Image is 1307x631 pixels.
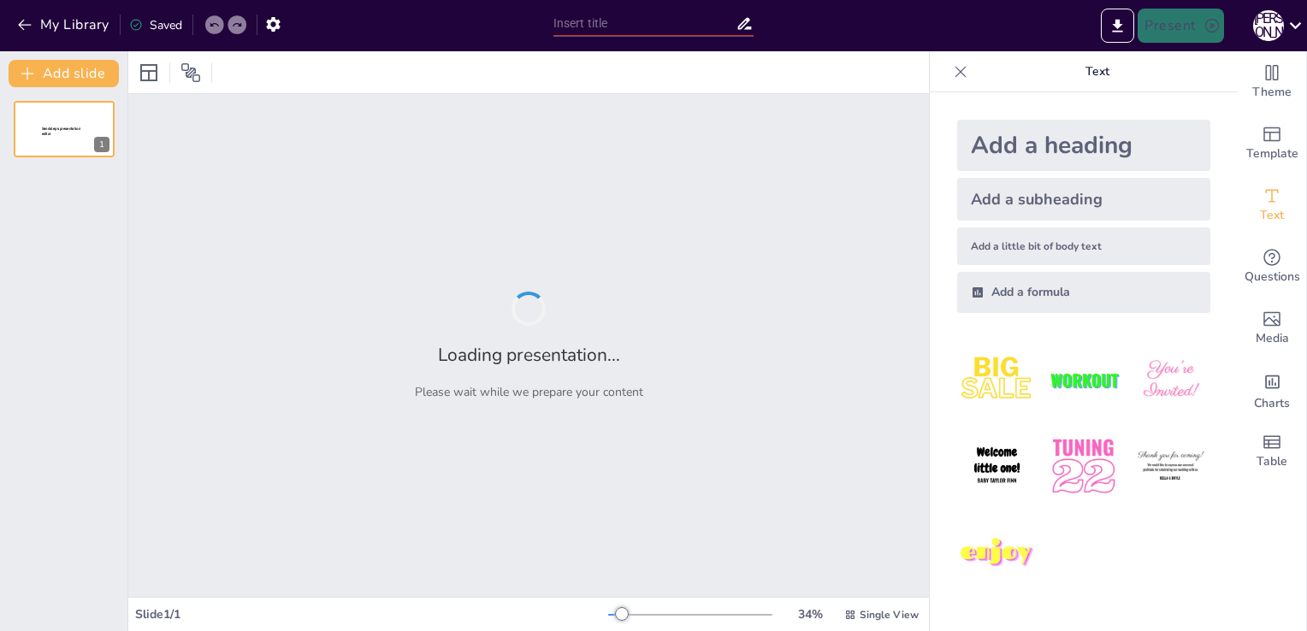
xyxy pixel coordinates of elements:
[180,62,201,83] span: Position
[957,178,1210,221] div: Add a subheading
[957,272,1210,313] div: Add a formula
[553,11,736,36] input: Insert title
[790,606,831,622] div: 34 %
[13,11,116,38] button: My Library
[1238,113,1306,174] div: Add ready made slides
[1044,340,1123,420] img: 2.jpeg
[1238,359,1306,421] div: Add charts and graphs
[1253,9,1284,43] button: А [PERSON_NAME]
[957,427,1037,506] img: 4.jpeg
[1245,268,1300,286] span: Questions
[1101,9,1134,43] button: Export to PowerPoint
[9,60,119,87] button: Add slide
[957,120,1210,171] div: Add a heading
[415,384,643,400] p: Please wait while we prepare your content
[1246,144,1298,163] span: Template
[135,59,163,86] div: Layout
[129,17,182,33] div: Saved
[1131,340,1210,420] img: 3.jpeg
[1138,9,1223,43] button: Present
[1260,206,1284,225] span: Text
[1238,298,1306,359] div: Add images, graphics, shapes or video
[135,606,608,622] div: Slide 1 / 1
[1238,174,1306,236] div: Add text boxes
[1253,10,1284,41] div: А [PERSON_NAME]
[438,343,620,367] h2: Loading presentation...
[1252,83,1292,102] span: Theme
[94,137,109,152] div: 1
[1254,394,1290,413] span: Charts
[957,514,1037,593] img: 7.jpeg
[14,101,115,157] div: 1
[1238,421,1306,482] div: Add a table
[42,127,80,136] span: Sendsteps presentation editor
[860,608,919,622] span: Single View
[1131,427,1210,506] img: 6.jpeg
[957,227,1210,265] div: Add a little bit of body text
[1257,452,1287,471] span: Table
[1238,236,1306,298] div: Get real-time input from your audience
[974,51,1221,92] p: Text
[1044,427,1123,506] img: 5.jpeg
[1238,51,1306,113] div: Change the overall theme
[1256,329,1289,348] span: Media
[957,340,1037,420] img: 1.jpeg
